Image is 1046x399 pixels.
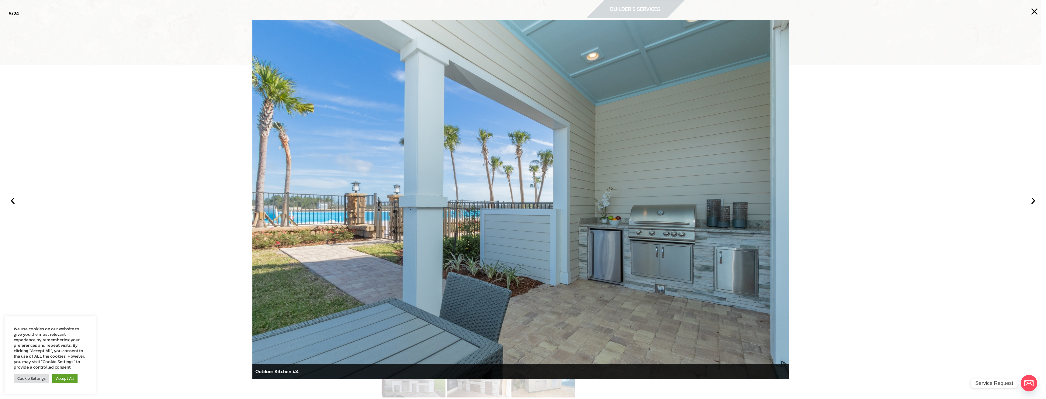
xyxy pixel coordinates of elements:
[9,9,19,18] div: /
[1027,193,1040,206] button: ›
[6,193,19,206] button: ‹
[14,10,19,17] span: 24
[14,374,49,383] a: Cookie Settings
[252,364,789,379] div: Outdoor Kitchen #4
[1028,5,1041,18] button: ×
[52,374,78,383] a: Accept All
[252,20,789,379] img: Page-22-top-right.jpg
[1021,375,1037,391] a: Email
[14,326,87,370] div: We use cookies on our website to give you the most relevant experience by remembering your prefer...
[9,10,12,17] span: 5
